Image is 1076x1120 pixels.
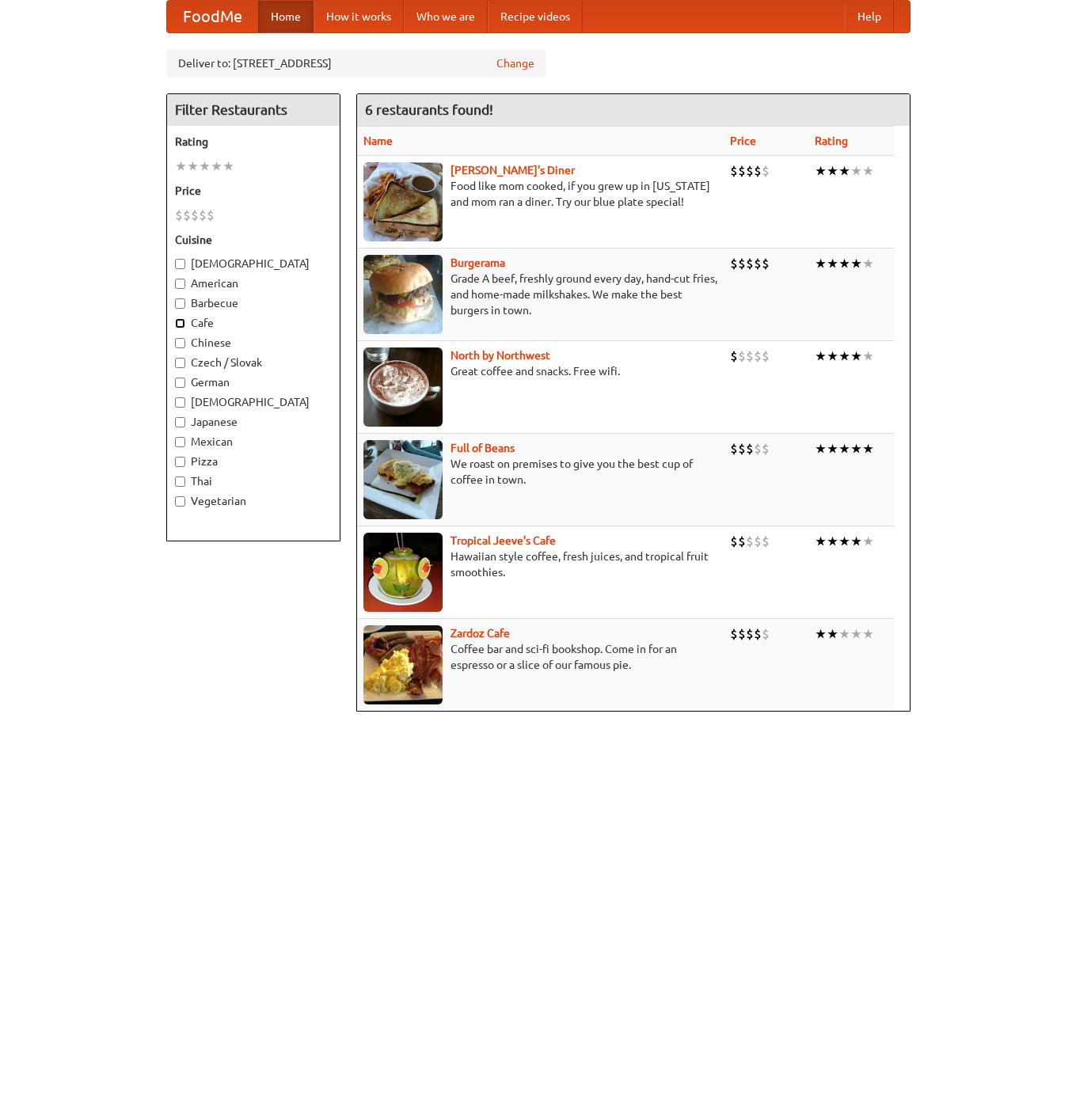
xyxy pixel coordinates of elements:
[207,207,215,224] li: $
[762,533,770,550] li: $
[175,318,185,328] input: Cafe
[730,347,738,365] li: $
[258,1,314,32] a: Home
[815,162,827,180] li: ★
[363,456,717,488] p: We roast on premises to give you the best cup of coffee in town.
[850,162,862,180] li: ★
[838,162,850,180] li: ★
[167,1,258,32] a: FoodMe
[175,496,185,507] input: Vegetarian
[738,347,746,365] li: $
[175,355,332,370] label: Czech / Slovak
[175,417,185,427] input: Japanese
[175,338,185,348] input: Chinese
[762,440,770,457] li: $
[363,363,717,379] p: Great coffee and snacks. Free wifi.
[175,473,332,489] label: Thai
[838,533,850,550] li: ★
[746,533,754,550] li: $
[827,162,838,180] li: ★
[754,533,762,550] li: $
[762,162,770,180] li: $
[738,440,746,457] li: $
[451,164,575,177] a: [PERSON_NAME]'s Diner
[488,1,583,32] a: Recipe videos
[365,102,493,117] ng-pluralize: 6 restaurants found!
[730,162,738,180] li: $
[451,627,510,640] a: Zardoz Cafe
[815,533,827,550] li: ★
[363,347,443,427] img: north.jpg
[363,162,443,241] img: sallys.jpg
[175,493,332,509] label: Vegetarian
[746,162,754,180] li: $
[827,533,838,550] li: ★
[175,454,332,469] label: Pizza
[175,335,332,351] label: Chinese
[363,271,717,318] p: Grade A beef, freshly ground every day, hand-cut fries, and home-made milkshakes. We make the bes...
[850,533,862,550] li: ★
[175,158,187,175] li: ★
[175,358,185,368] input: Czech / Slovak
[363,135,393,147] a: Name
[738,625,746,643] li: $
[175,378,185,388] input: German
[175,134,332,150] h5: Rating
[175,397,185,408] input: [DEMOGRAPHIC_DATA]
[754,625,762,643] li: $
[862,347,874,365] li: ★
[827,347,838,365] li: ★
[175,183,332,199] h5: Price
[754,162,762,180] li: $
[730,135,756,147] a: Price
[862,533,874,550] li: ★
[363,440,443,519] img: beans.jpg
[815,135,848,147] a: Rating
[451,442,515,454] b: Full of Beans
[451,256,505,269] a: Burgerama
[175,315,332,331] label: Cafe
[175,295,332,311] label: Barbecue
[754,255,762,272] li: $
[730,440,738,457] li: $
[746,625,754,643] li: $
[746,255,754,272] li: $
[199,158,211,175] li: ★
[363,178,717,210] p: Food like mom cooked, if you grew up in [US_STATE] and mom ran a diner. Try our blue plate special!
[404,1,488,32] a: Who we are
[166,49,546,78] div: Deliver to: [STREET_ADDRESS]
[762,347,770,365] li: $
[222,158,234,175] li: ★
[175,476,185,487] input: Thai
[862,440,874,457] li: ★
[827,440,838,457] li: ★
[762,255,770,272] li: $
[363,533,443,612] img: jeeves.jpg
[175,259,185,269] input: [DEMOGRAPHIC_DATA]
[167,94,340,126] h4: Filter Restaurants
[451,349,550,362] a: North by Northwest
[815,255,827,272] li: ★
[754,440,762,457] li: $
[175,394,332,410] label: [DEMOGRAPHIC_DATA]
[175,232,332,248] h5: Cuisine
[730,533,738,550] li: $
[187,158,199,175] li: ★
[730,255,738,272] li: $
[451,534,556,547] a: Tropical Jeeve's Cafe
[175,374,332,390] label: German
[845,1,894,32] a: Help
[850,255,862,272] li: ★
[850,347,862,365] li: ★
[862,162,874,180] li: ★
[496,55,534,71] a: Change
[827,625,838,643] li: ★
[175,298,185,309] input: Barbecue
[363,255,443,334] img: burgerama.jpg
[862,255,874,272] li: ★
